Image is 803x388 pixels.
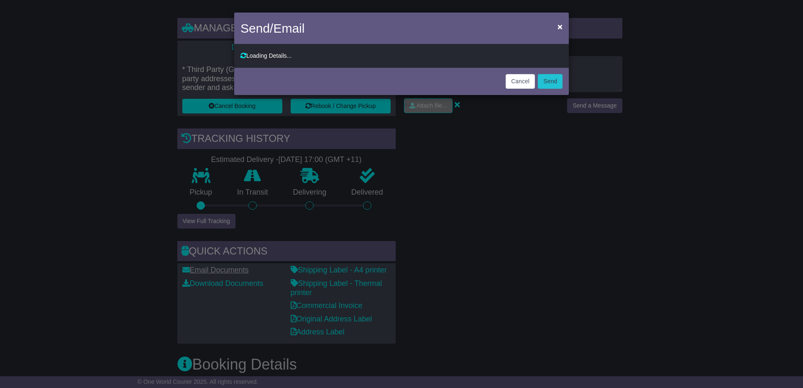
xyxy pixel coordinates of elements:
[553,18,567,35] button: Close
[557,22,563,31] span: ×
[506,74,535,89] button: Cancel
[240,19,304,38] h4: Send/Email
[538,74,563,89] button: Send
[240,52,563,59] div: Loading Details...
